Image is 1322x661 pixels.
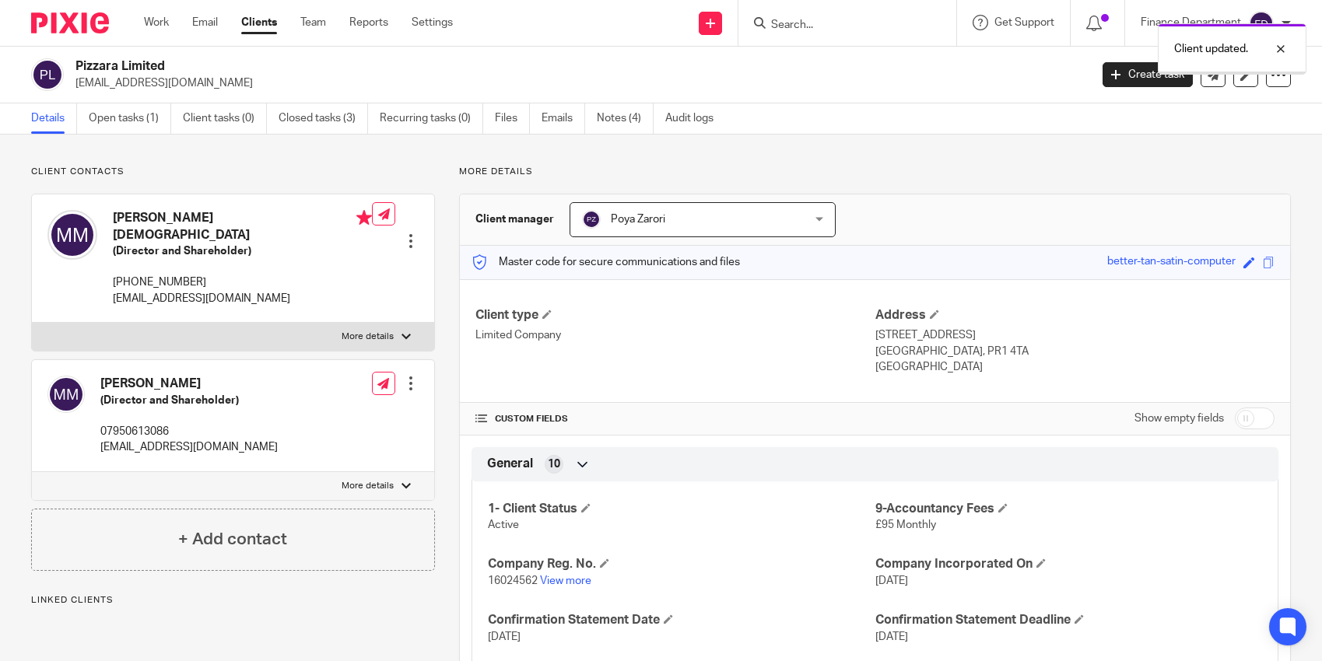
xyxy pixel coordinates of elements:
a: Details [31,103,77,134]
i: Primary [356,210,372,226]
p: More details [342,480,394,492]
p: Client updated. [1174,41,1248,57]
span: General [487,456,533,472]
h2: Pizzara Limited [75,58,878,75]
h4: Client type [475,307,875,324]
img: svg%3E [582,210,601,229]
a: Open tasks (1) [89,103,171,134]
h4: Confirmation Statement Deadline [875,612,1262,628]
p: Client contacts [31,166,435,178]
a: Closed tasks (3) [279,103,368,134]
h4: + Add contact [178,527,287,551]
p: [EMAIL_ADDRESS][DOMAIN_NAME] [113,291,372,306]
p: Linked clients [31,594,435,607]
img: svg%3E [47,210,97,260]
a: View more [540,575,591,586]
a: Client tasks (0) [183,103,267,134]
h4: 9-Accountancy Fees [875,501,1262,517]
h3: Client manager [475,212,554,227]
span: [DATE] [488,631,521,642]
p: [PHONE_NUMBER] [113,275,372,290]
h4: 1- Client Status [488,501,875,517]
a: Emails [542,103,585,134]
h4: [PERSON_NAME] [100,376,278,392]
h5: (Director and Shareholder) [100,393,278,408]
div: better-tan-satin-computer [1107,254,1236,271]
p: [EMAIL_ADDRESS][DOMAIN_NAME] [100,439,278,455]
p: Master code for secure communications and files [472,254,740,270]
a: Reports [349,15,388,30]
p: More details [342,330,394,343]
h4: CUSTOM FIELDS [475,413,875,425]
a: Notes (4) [597,103,654,134]
p: [GEOGRAPHIC_DATA], PR1 4TA [875,344,1275,359]
h4: Company Reg. No. [488,556,875,572]
img: svg%3E [31,58,64,91]
p: Limited Company [475,327,875,343]
a: Email [192,15,218,30]
h4: Confirmation Statement Date [488,612,875,628]
a: Audit logs [665,103,725,134]
a: Recurring tasks (0) [380,103,483,134]
img: Pixie [31,12,109,33]
a: Work [144,15,169,30]
img: svg%3E [47,376,85,413]
span: [DATE] [875,631,908,642]
span: 10 [548,456,560,472]
p: [EMAIL_ADDRESS][DOMAIN_NAME] [75,75,1079,91]
span: £95 Monthly [875,519,936,530]
a: Settings [412,15,453,30]
span: [DATE] [875,575,908,586]
a: Team [300,15,326,30]
p: 07950613086 [100,424,278,439]
p: [STREET_ADDRESS] [875,327,1275,343]
a: Files [495,103,530,134]
p: [GEOGRAPHIC_DATA] [875,359,1275,375]
span: 16024562 [488,575,538,586]
span: Poya Zarori [611,214,665,225]
h4: [PERSON_NAME][DEMOGRAPHIC_DATA] [113,210,372,243]
h4: Address [875,307,1275,324]
img: svg%3E [1249,11,1274,36]
label: Show empty fields [1134,411,1224,426]
a: Clients [241,15,277,30]
h5: (Director and Shareholder) [113,243,372,259]
a: Create task [1103,62,1193,87]
p: More details [459,166,1291,178]
span: Active [488,519,519,530]
h4: Company Incorporated On [875,556,1262,572]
